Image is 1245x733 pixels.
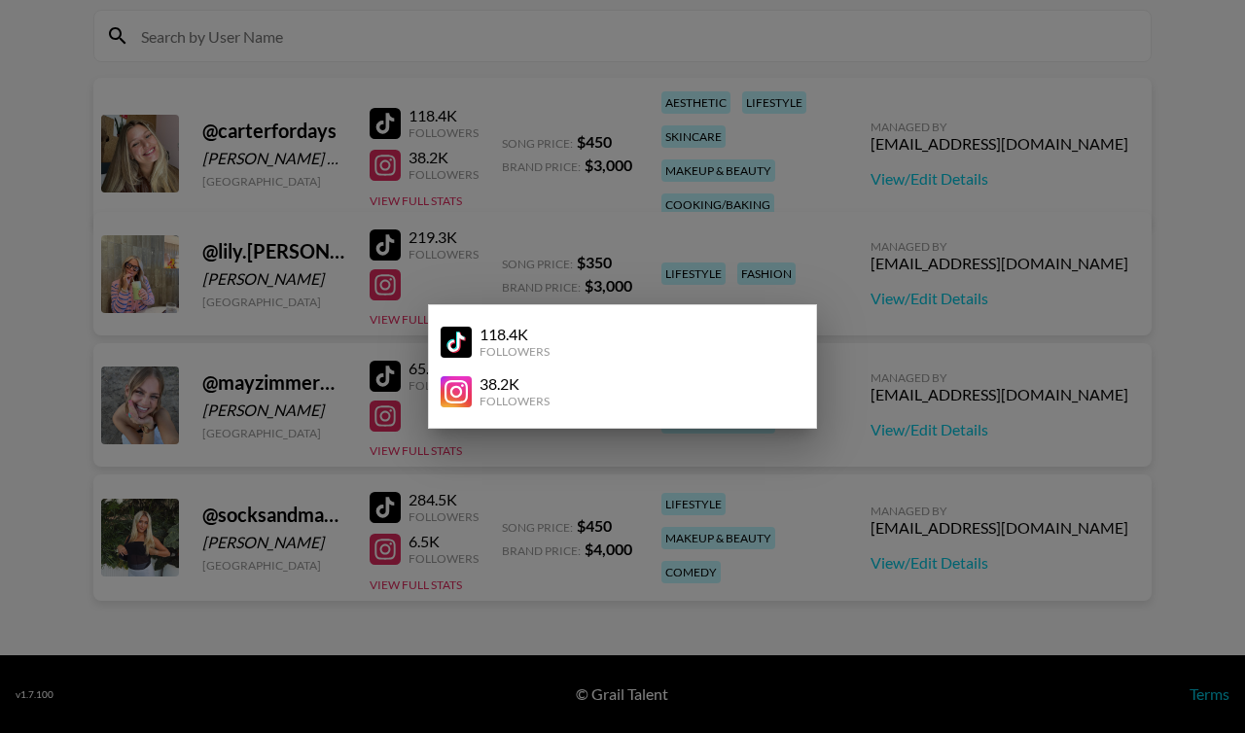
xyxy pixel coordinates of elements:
[441,327,472,358] img: YouTube
[480,325,550,344] div: 118.4K
[480,374,550,394] div: 38.2K
[480,394,550,408] div: Followers
[480,344,550,359] div: Followers
[441,376,472,407] img: YouTube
